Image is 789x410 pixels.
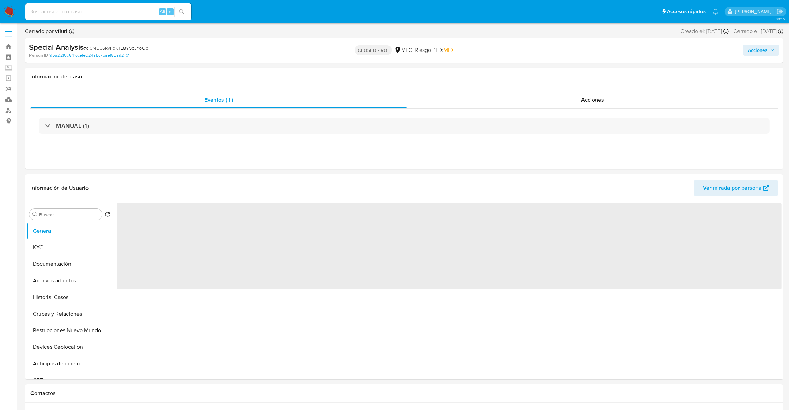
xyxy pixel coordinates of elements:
[667,8,706,15] span: Accesos rápidos
[27,272,113,289] button: Archivos adjuntos
[443,46,453,54] span: MID
[355,45,392,55] p: CLOSED - ROI
[27,223,113,239] button: General
[29,41,83,53] b: Special Analysis
[394,46,412,54] div: MLC
[581,96,604,104] span: Acciones
[680,28,729,35] div: Creado el: [DATE]
[30,390,778,397] h1: Contactos
[27,306,113,322] button: Cruces y Relaciones
[25,7,191,16] input: Buscar usuario o caso...
[27,322,113,339] button: Restricciones Nuevo Mundo
[415,46,453,54] span: Riesgo PLD:
[743,45,779,56] button: Acciones
[25,28,67,35] span: Cerrado por
[105,212,110,219] button: Volver al orden por defecto
[160,8,165,15] span: Alt
[169,8,171,15] span: s
[27,256,113,272] button: Documentación
[730,28,732,35] span: -
[117,203,782,289] span: ‌
[27,355,113,372] button: Anticipos de dinero
[83,45,149,52] span: # cI0NU96kvFcKTL8Y9cJYoQbI
[27,372,113,389] button: CBT
[735,8,774,15] p: agustina.godoy@mercadolibre.com
[30,185,89,192] h1: Información de Usuario
[27,289,113,306] button: Historial Casos
[32,212,38,217] button: Buscar
[777,8,784,15] a: Salir
[49,52,129,58] a: 9b522f0c641ccefe024abc7baef5da92
[56,122,89,130] h3: MANUAL (1)
[733,28,783,35] div: Cerrado el: [DATE]
[29,52,48,58] b: Person ID
[27,239,113,256] button: KYC
[39,118,770,134] div: MANUAL (1)
[39,212,99,218] input: Buscar
[713,9,718,15] a: Notificaciones
[54,27,67,35] b: vfiuri
[27,339,113,355] button: Devices Geolocation
[204,96,233,104] span: Eventos ( 1 )
[174,7,189,17] button: search-icon
[30,73,778,80] h1: Información del caso
[694,180,778,196] button: Ver mirada por persona
[748,45,768,56] span: Acciones
[703,180,762,196] span: Ver mirada por persona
